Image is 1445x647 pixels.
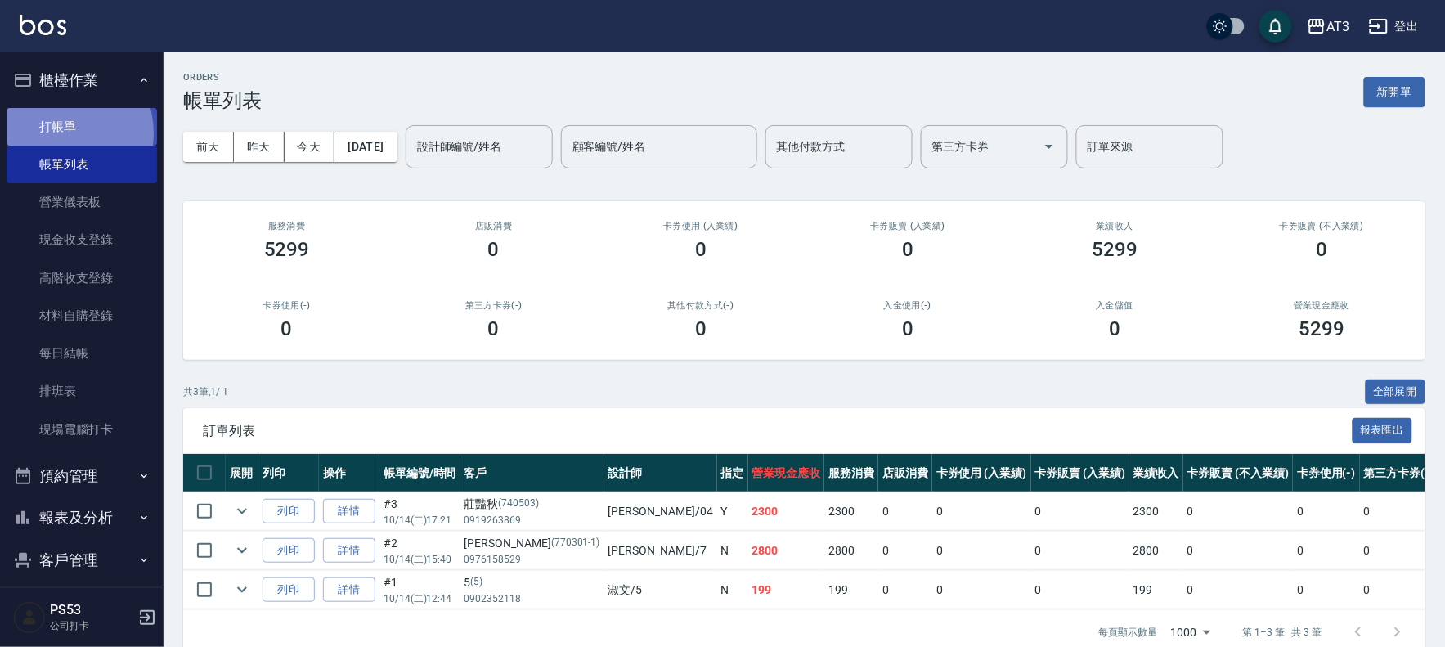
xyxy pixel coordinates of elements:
[263,538,315,564] button: 列印
[824,532,878,570] td: 2800
[183,89,262,112] h3: 帳單列表
[1353,422,1413,438] a: 報表匯出
[878,492,932,531] td: 0
[1031,221,1199,231] h2: 業績收入
[319,454,379,492] th: 操作
[7,411,157,448] a: 現場電腦打卡
[1183,571,1293,609] td: 0
[7,297,157,335] a: 材料自購登錄
[7,539,157,582] button: 客戶管理
[410,300,577,311] h2: 第三方卡券(-)
[20,15,66,35] img: Logo
[695,238,707,261] h3: 0
[460,454,604,492] th: 客戶
[263,577,315,603] button: 列印
[1031,454,1130,492] th: 卡券販賣 (入業績)
[1362,11,1425,42] button: 登出
[823,300,991,311] h2: 入金使用(-)
[823,221,991,231] h2: 卡券販賣 (入業績)
[878,571,932,609] td: 0
[1293,532,1360,570] td: 0
[464,535,600,552] div: [PERSON_NAME]
[203,221,370,231] h3: 服務消費
[717,492,748,531] td: Y
[203,423,1353,439] span: 訂單列表
[695,317,707,340] h3: 0
[488,317,500,340] h3: 0
[410,221,577,231] h2: 店販消費
[384,591,456,606] p: 10/14 (二) 12:44
[263,499,315,524] button: 列印
[824,571,878,609] td: 199
[379,492,460,531] td: #3
[285,132,335,162] button: 今天
[1243,625,1322,640] p: 第 1–3 筆 共 3 筆
[183,384,228,399] p: 共 3 筆, 1 / 1
[1238,300,1406,311] h2: 營業現金應收
[1183,492,1293,531] td: 0
[281,317,293,340] h3: 0
[7,183,157,221] a: 營業儀表板
[748,492,825,531] td: 2300
[7,581,157,623] button: 員工及薪資
[1092,238,1138,261] h3: 5299
[1293,492,1360,531] td: 0
[7,372,157,410] a: 排班表
[499,496,540,513] p: (740503)
[234,132,285,162] button: 昨天
[1293,454,1360,492] th: 卡券使用(-)
[1360,454,1438,492] th: 第三方卡券(-)
[932,492,1031,531] td: 0
[1299,317,1344,340] h3: 5299
[1364,83,1425,99] a: 新開單
[1129,454,1183,492] th: 業績收入
[604,454,717,492] th: 設計師
[13,601,46,634] img: Person
[617,221,784,231] h2: 卡券使用 (入業績)
[7,108,157,146] a: 打帳單
[323,499,375,524] a: 詳情
[717,454,748,492] th: 指定
[7,496,157,539] button: 報表及分析
[1031,532,1130,570] td: 0
[878,532,932,570] td: 0
[1360,532,1438,570] td: 0
[604,492,717,531] td: [PERSON_NAME] /04
[902,317,913,340] h3: 0
[1099,625,1158,640] p: 每頁顯示數量
[1366,380,1426,405] button: 全部展開
[1360,571,1438,609] td: 0
[7,455,157,497] button: 預約管理
[604,571,717,609] td: 淑文 /5
[7,259,157,297] a: 高階收支登錄
[1300,10,1356,43] button: AT3
[1031,492,1130,531] td: 0
[7,59,157,101] button: 櫃檯作業
[464,513,600,528] p: 0919263869
[824,492,878,531] td: 2300
[464,496,600,513] div: 莊豔秋
[717,532,748,570] td: N
[471,574,483,591] p: (5)
[748,454,825,492] th: 營業現金應收
[1183,454,1293,492] th: 卡券販賣 (不入業績)
[203,300,370,311] h2: 卡券使用(-)
[1238,221,1406,231] h2: 卡券販賣 (不入業績)
[384,513,456,528] p: 10/14 (二) 17:21
[1183,532,1293,570] td: 0
[1129,532,1183,570] td: 2800
[902,238,913,261] h3: 0
[617,300,784,311] h2: 其他付款方式(-)
[717,571,748,609] td: N
[932,532,1031,570] td: 0
[183,72,262,83] h2: ORDERS
[1353,418,1413,443] button: 報表匯出
[878,454,932,492] th: 店販消費
[1031,300,1199,311] h2: 入金儲值
[464,591,600,606] p: 0902352118
[226,454,258,492] th: 展開
[264,238,310,261] h3: 5299
[7,146,157,183] a: 帳單列表
[7,335,157,372] a: 每日結帳
[7,221,157,258] a: 現金收支登錄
